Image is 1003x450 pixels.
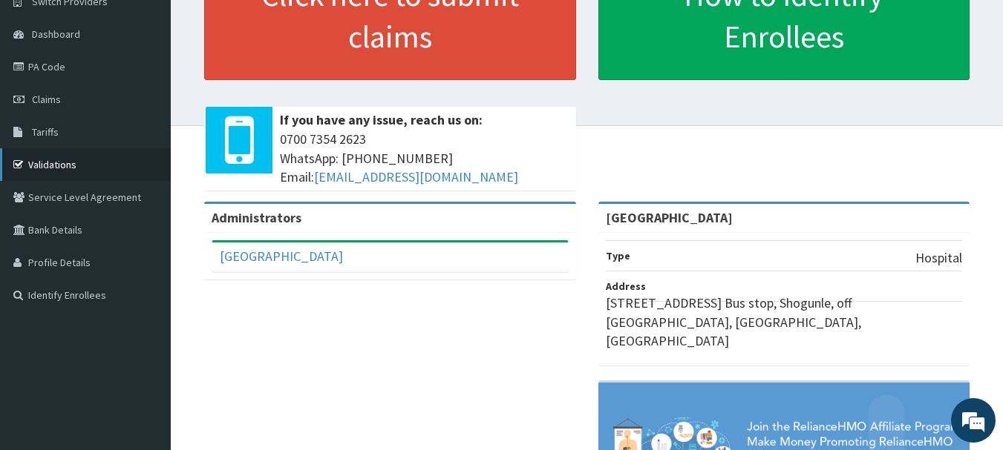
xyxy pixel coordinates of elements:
[606,294,963,351] p: [STREET_ADDRESS] Bus stop, Shogunle, off [GEOGRAPHIC_DATA], [GEOGRAPHIC_DATA], [GEOGRAPHIC_DATA]
[220,248,343,265] a: [GEOGRAPHIC_DATA]
[606,279,646,293] b: Address
[314,168,518,185] a: [EMAIL_ADDRESS][DOMAIN_NAME]
[32,125,59,139] span: Tariffs
[280,130,569,187] span: 0700 7354 2623 WhatsApp: [PHONE_NUMBER] Email:
[280,111,483,128] b: If you have any issue, reach us on:
[606,249,630,262] b: Type
[32,27,80,41] span: Dashboard
[32,93,61,106] span: Claims
[915,248,962,268] p: Hospital
[212,209,301,226] b: Administrators
[606,209,733,226] strong: [GEOGRAPHIC_DATA]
